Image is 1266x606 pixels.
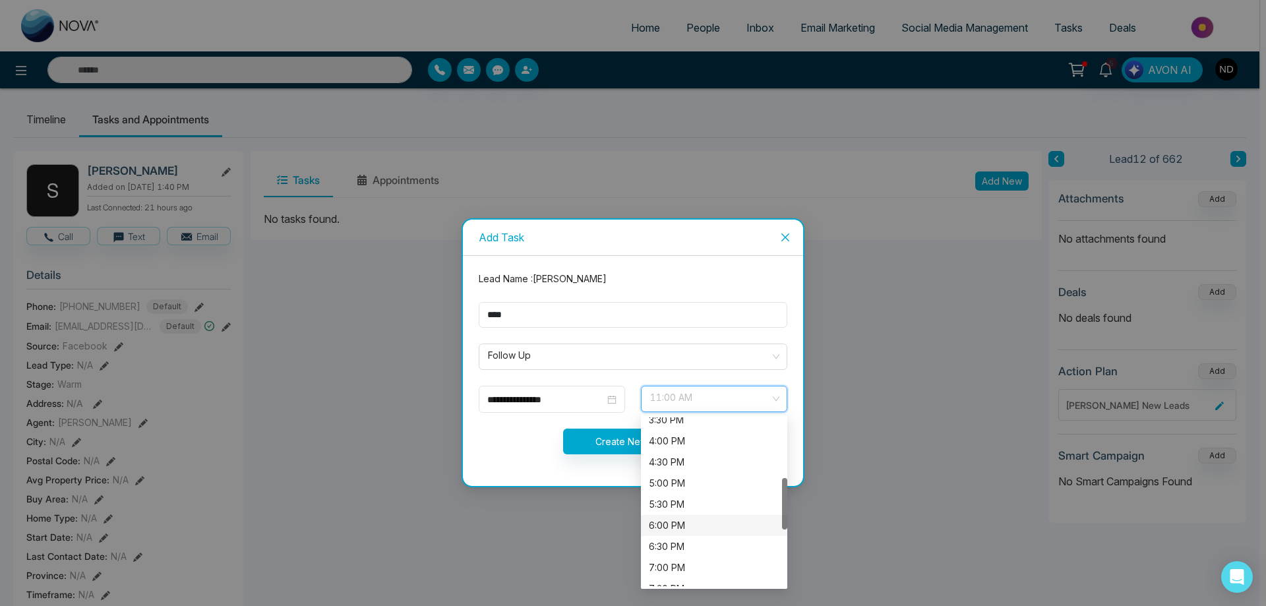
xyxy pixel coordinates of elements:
button: Close [768,220,803,255]
div: 7:00 PM [649,561,779,575]
div: 4:30 PM [641,452,787,473]
div: 7:30 PM [641,578,787,599]
div: 4:00 PM [649,434,779,448]
div: 4:30 PM [649,455,779,470]
div: 6:00 PM [649,518,779,533]
div: 6:30 PM [649,539,779,554]
div: 7:00 PM [641,557,787,578]
div: 4:00 PM [641,431,787,452]
div: 5:00 PM [649,476,779,491]
div: 3:30 PM [649,413,779,427]
div: 5:30 PM [649,497,779,512]
div: 3:30 PM [641,409,787,431]
div: Lead Name : [PERSON_NAME] [471,272,795,286]
div: Open Intercom Messenger [1221,561,1253,593]
div: 5:00 PM [641,473,787,494]
div: 6:30 PM [641,536,787,557]
div: 6:00 PM [641,515,787,536]
span: Follow Up [488,346,778,368]
span: close [780,232,791,243]
div: 7:30 PM [649,582,779,596]
div: Add Task [479,230,787,245]
button: Create New Task [563,429,704,454]
div: 5:30 PM [641,494,787,515]
span: 11:00 AM [650,388,778,410]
